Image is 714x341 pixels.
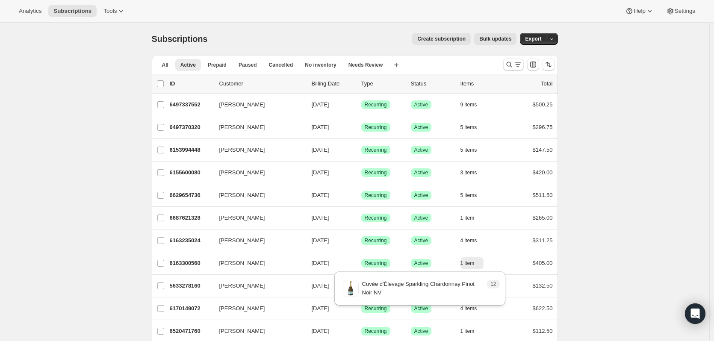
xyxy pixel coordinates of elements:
[170,303,553,315] div: 6170149072[PERSON_NAME][DATE]SuccessRecurringSuccessActive4 items$622.50
[239,62,257,68] span: Paused
[460,328,475,335] span: 1 item
[412,33,471,45] button: Create subscription
[219,100,265,109] span: [PERSON_NAME]
[533,328,553,334] span: $112.50
[269,62,293,68] span: Cancelled
[214,279,300,293] button: [PERSON_NAME]
[214,188,300,202] button: [PERSON_NAME]
[98,5,130,17] button: Tools
[312,260,329,266] span: [DATE]
[219,79,305,88] p: Customer
[527,59,539,71] button: Customize table column order and visibility
[312,328,329,334] span: [DATE]
[533,215,553,221] span: $265.00
[312,192,329,198] span: [DATE]
[460,189,487,201] button: 5 items
[170,259,212,268] p: 6163300560
[170,168,212,177] p: 6155600080
[214,256,300,270] button: [PERSON_NAME]
[312,79,354,88] p: Billing Date
[170,214,212,222] p: 6687621328
[219,146,265,154] span: [PERSON_NAME]
[460,212,484,224] button: 1 item
[533,192,553,198] span: $511.50
[214,121,300,134] button: [PERSON_NAME]
[520,33,546,45] button: Export
[533,124,553,130] span: $296.75
[365,260,387,267] span: Recurring
[170,325,553,337] div: 6520471760[PERSON_NAME][DATE]SuccessRecurringSuccessActive1 item$112.50
[474,33,516,45] button: Bulk updates
[170,236,212,245] p: 6163235024
[170,189,553,201] div: 6629654736[PERSON_NAME][DATE]SuccessRecurringSuccessActive5 items$511.50
[479,35,511,42] span: Bulk updates
[180,62,196,68] span: Active
[305,62,336,68] span: No inventory
[414,169,428,176] span: Active
[214,324,300,338] button: [PERSON_NAME]
[362,280,486,297] p: Cuvée d'Élevage Sparkling Chardonnay Pinot Noir NV
[170,79,553,88] div: IDCustomerBilling DateTypeStatusItemsTotal
[214,234,300,247] button: [PERSON_NAME]
[460,144,487,156] button: 5 items
[389,59,403,71] button: Create new view
[460,235,487,247] button: 4 items
[460,79,503,88] div: Items
[533,101,553,108] span: $500.25
[170,257,553,269] div: 6163300560[PERSON_NAME][DATE]SuccessRecurringSuccessActive1 item$405.00
[365,124,387,131] span: Recurring
[460,237,477,244] span: 4 items
[414,101,428,108] span: Active
[460,124,477,131] span: 5 items
[460,121,487,133] button: 5 items
[460,215,475,221] span: 1 item
[414,328,428,335] span: Active
[661,5,700,17] button: Settings
[312,282,329,289] span: [DATE]
[685,303,705,324] div: Open Intercom Messenger
[152,34,208,44] span: Subscriptions
[170,146,212,154] p: 6153994448
[533,260,553,266] span: $405.00
[219,168,265,177] span: [PERSON_NAME]
[460,147,477,153] span: 5 items
[219,259,265,268] span: [PERSON_NAME]
[312,305,329,312] span: [DATE]
[525,35,541,42] span: Export
[170,191,212,200] p: 6629654736
[219,236,265,245] span: [PERSON_NAME]
[219,123,265,132] span: [PERSON_NAME]
[361,79,404,88] div: Type
[170,99,553,111] div: 6497337552[PERSON_NAME][DATE]SuccessRecurringSuccessActive9 items$500.25
[533,169,553,176] span: $420.00
[312,124,329,130] span: [DATE]
[503,59,524,71] button: Search and filter results
[414,260,428,267] span: Active
[219,327,265,335] span: [PERSON_NAME]
[219,304,265,313] span: [PERSON_NAME]
[460,169,477,176] span: 3 items
[14,5,47,17] button: Analytics
[490,281,496,288] span: 12
[634,8,645,15] span: Help
[219,282,265,290] span: [PERSON_NAME]
[219,191,265,200] span: [PERSON_NAME]
[414,215,428,221] span: Active
[365,169,387,176] span: Recurring
[170,282,212,290] p: 5633278160
[312,101,329,108] span: [DATE]
[365,328,387,335] span: Recurring
[219,214,265,222] span: [PERSON_NAME]
[460,99,487,111] button: 9 items
[348,62,383,68] span: Needs Review
[365,237,387,244] span: Recurring
[533,305,553,312] span: $622.50
[365,215,387,221] span: Recurring
[170,212,553,224] div: 6687621328[PERSON_NAME][DATE]SuccessRecurringSuccessActive1 item$265.00
[414,147,428,153] span: Active
[365,147,387,153] span: Recurring
[53,8,91,15] span: Subscriptions
[170,235,553,247] div: 6163235024[PERSON_NAME][DATE]SuccessRecurringSuccessActive4 items$311.25
[162,62,168,68] span: All
[533,147,553,153] span: $147.50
